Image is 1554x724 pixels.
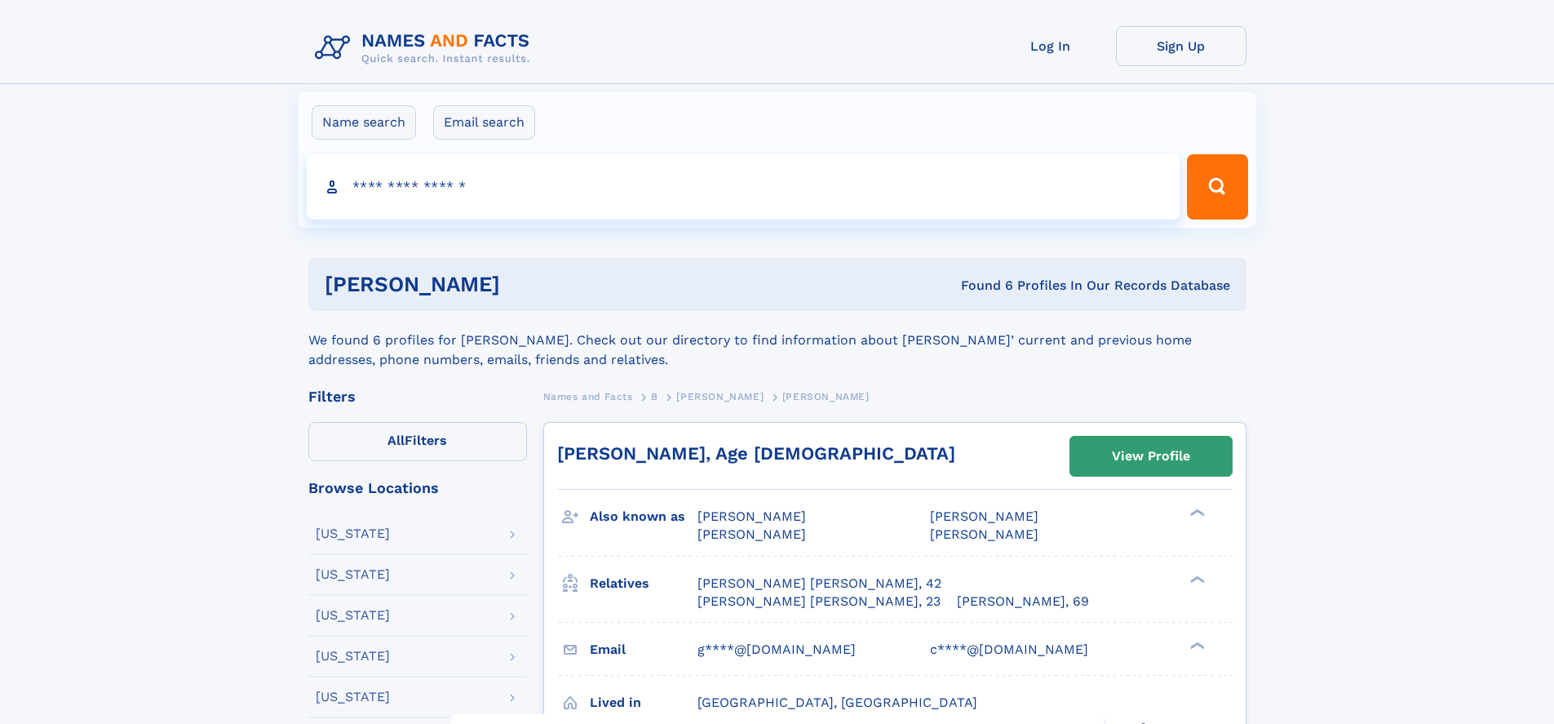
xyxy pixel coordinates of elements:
[590,636,697,664] h3: Email
[957,593,1089,611] a: [PERSON_NAME], 69
[590,570,697,597] h3: Relatives
[782,391,870,402] span: [PERSON_NAME]
[308,311,1246,370] div: We found 6 profiles for [PERSON_NAME]. Check out our directory to find information about [PERSON_...
[308,481,527,495] div: Browse Locations
[697,593,941,611] a: [PERSON_NAME] [PERSON_NAME], 23
[697,509,806,524] span: [PERSON_NAME]
[433,105,535,140] label: Email search
[930,509,1038,524] span: [PERSON_NAME]
[1186,640,1206,651] div: ❯
[1187,154,1247,220] button: Search Button
[1186,574,1206,584] div: ❯
[308,422,527,461] label: Filters
[325,274,731,295] h1: [PERSON_NAME]
[697,526,806,542] span: [PERSON_NAME]
[307,154,1180,220] input: search input
[697,575,941,593] a: [PERSON_NAME] [PERSON_NAME], 42
[316,568,390,581] div: [US_STATE]
[308,26,543,70] img: Logo Names and Facts
[651,391,658,402] span: B
[697,695,977,710] span: [GEOGRAPHIC_DATA], [GEOGRAPHIC_DATA]
[543,386,633,406] a: Names and Facts
[651,386,658,406] a: B
[1186,508,1206,518] div: ❯
[316,527,390,540] div: [US_STATE]
[985,26,1116,66] a: Log In
[930,526,1038,542] span: [PERSON_NAME]
[676,386,764,406] a: [PERSON_NAME]
[1112,438,1190,475] div: View Profile
[316,691,390,704] div: [US_STATE]
[316,650,390,663] div: [US_STATE]
[590,689,697,717] h3: Lived in
[730,277,1230,295] div: Found 6 Profiles In Our Records Database
[312,105,416,140] label: Name search
[590,503,697,531] h3: Also known as
[557,443,955,464] a: [PERSON_NAME], Age [DEMOGRAPHIC_DATA]
[308,389,527,404] div: Filters
[1070,437,1232,476] a: View Profile
[676,391,764,402] span: [PERSON_NAME]
[1116,26,1246,66] a: Sign Up
[387,433,405,448] span: All
[316,609,390,622] div: [US_STATE]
